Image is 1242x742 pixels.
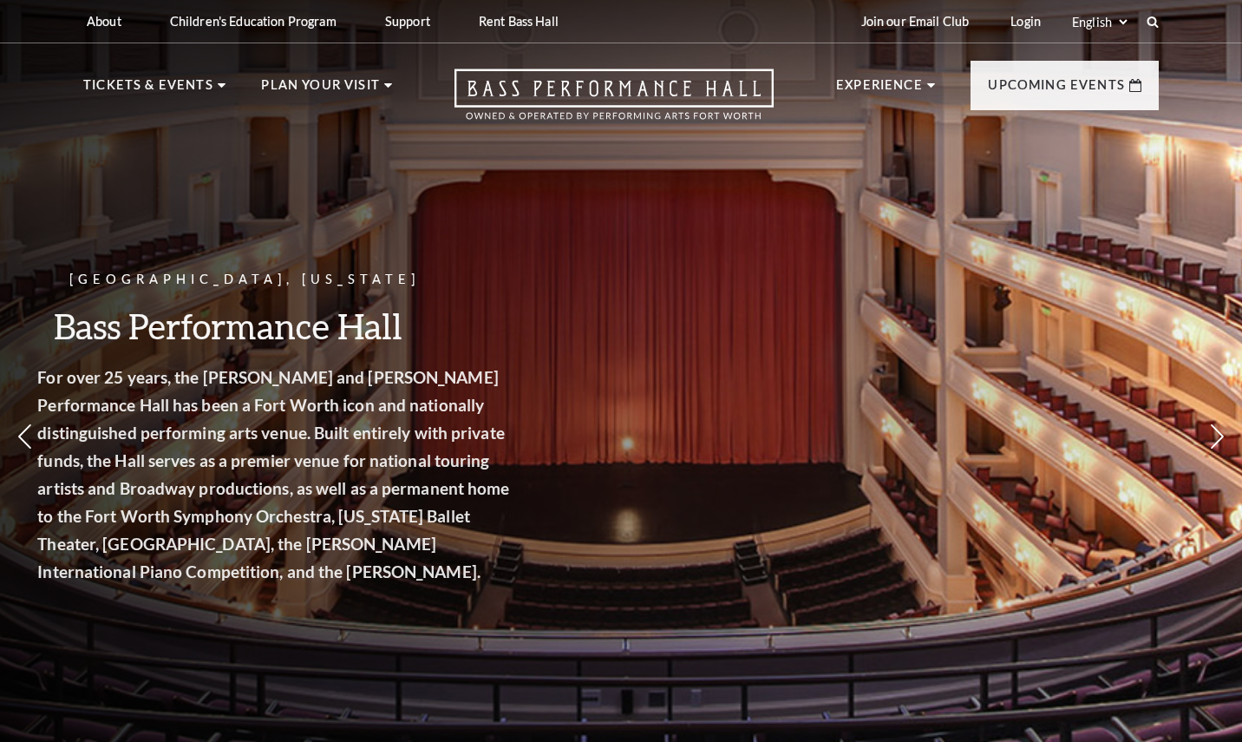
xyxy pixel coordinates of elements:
[87,14,121,29] p: About
[385,14,430,29] p: Support
[479,14,559,29] p: Rent Bass Hall
[76,367,548,581] strong: For over 25 years, the [PERSON_NAME] and [PERSON_NAME] Performance Hall has been a Fort Worth ico...
[988,75,1125,106] p: Upcoming Events
[170,14,337,29] p: Children's Education Program
[76,269,553,291] p: [GEOGRAPHIC_DATA], [US_STATE]
[261,75,380,106] p: Plan Your Visit
[83,75,213,106] p: Tickets & Events
[1069,14,1130,30] select: Select:
[836,75,923,106] p: Experience
[76,304,553,348] h3: Bass Performance Hall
